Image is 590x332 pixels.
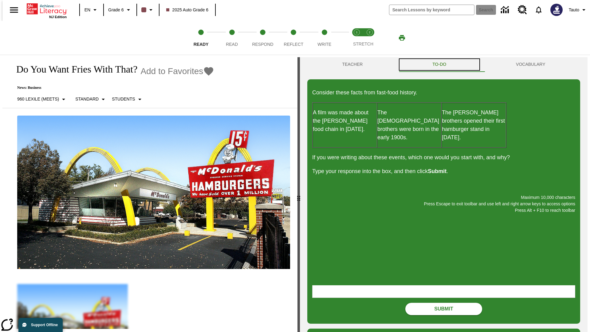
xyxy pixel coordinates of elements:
[10,85,214,90] p: News: Business
[10,64,137,75] h1: Do You Want Fries With That?
[547,2,566,18] button: Select a new avatar
[361,21,379,55] button: Stretch Respond step 2 of 2
[442,109,506,142] p: The [PERSON_NAME] brothers opened their first hamburger stand in [DATE].
[85,7,90,13] span: EN
[15,94,70,105] button: Select Lexile, 960 Lexile (Meets)
[312,167,575,176] p: Type your response into the box, and then click .
[27,2,67,19] div: Home
[405,303,482,315] button: Submit
[353,41,373,46] span: STRETCH
[82,4,101,15] button: Language: EN, Select a language
[245,21,281,55] button: Respond step 3 of 5
[108,7,124,13] span: Grade 6
[312,207,575,214] p: Press Alt + F10 to reach toolbar
[398,57,481,72] button: TO-DO
[140,66,203,76] span: Add to Favorites
[214,21,250,55] button: Read step 2 of 5
[566,4,590,15] button: Profile/Settings
[106,4,135,15] button: Grade: Grade 6, Select a grade
[183,21,219,55] button: Ready step 1 of 5
[369,31,370,34] text: 2
[139,4,157,15] button: Class color is dark brown. Change class color
[312,201,575,207] p: Press Escape to exit toolbar and use left and right arrow keys to access options
[2,57,297,329] div: reading
[252,42,273,47] span: Respond
[313,109,377,133] p: A film was made about the [PERSON_NAME] food chain in [DATE].
[312,89,575,97] p: Consider these facts from fast-food history.
[194,42,209,47] span: Ready
[112,96,135,102] p: Students
[297,57,300,332] div: Press Enter or Spacebar and then press right and left arrow keys to move the slider
[5,1,23,19] button: Open side menu
[531,2,547,18] a: Notifications
[17,116,290,269] img: One of the first McDonald's stores, with the iconic red sign and golden arches.
[389,5,474,15] input: search field
[75,96,99,102] p: Standard
[140,66,214,77] button: Add to Favorites - Do You Want Fries With That?
[356,31,357,34] text: 1
[166,7,209,13] span: 2025 Auto Grade 6
[392,32,412,43] button: Print
[307,57,398,72] button: Teacher
[300,57,588,332] div: activity
[377,109,441,142] p: The [DEMOGRAPHIC_DATA] brothers were born in the early 1900s.
[2,5,90,10] body: Maximum 10,000 characters Press Escape to exit toolbar and use left and right arrow keys to acces...
[312,153,575,162] p: If you were writing about these events, which one would you start with, and why?
[31,323,58,327] span: Support Offline
[49,15,67,19] span: NJ Edition
[317,42,331,47] span: Write
[109,94,146,105] button: Select Student
[307,21,342,55] button: Write step 5 of 5
[348,21,366,55] button: Stretch Read step 1 of 2
[226,42,238,47] span: Read
[569,7,579,13] span: Tauto
[514,2,531,18] a: Resource Center, Will open in new tab
[307,57,580,72] div: Instructional Panel Tabs
[284,42,304,47] span: Reflect
[312,194,575,201] p: Maximum 10,000 characters
[497,2,514,18] a: Data Center
[550,4,563,16] img: Avatar
[17,96,59,102] p: 960 Lexile (Meets)
[276,21,311,55] button: Reflect step 4 of 5
[73,94,109,105] button: Scaffolds, Standard
[481,57,580,72] button: VOCABULARY
[428,168,446,174] strong: Submit
[18,318,63,332] button: Support Offline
